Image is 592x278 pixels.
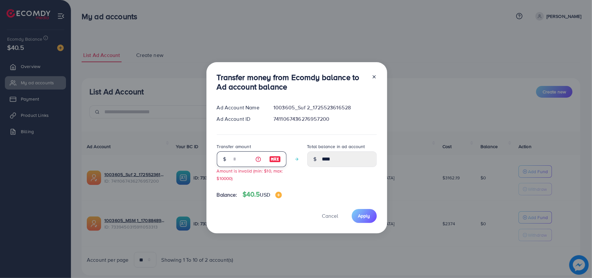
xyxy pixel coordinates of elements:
[322,212,338,219] span: Cancel
[243,190,282,199] h4: $40.5
[217,73,366,91] h3: Transfer money from Ecomdy balance to Ad account balance
[275,192,282,198] img: image
[358,213,370,219] span: Apply
[212,104,269,111] div: Ad Account Name
[307,143,365,150] label: Total balance in ad account
[268,115,382,123] div: 7411067436276957200
[352,209,377,223] button: Apply
[217,143,251,150] label: Transfer amount
[217,191,237,199] span: Balance:
[217,168,283,181] small: Amount is invalid (min: $10, max: $10000)
[260,191,270,198] span: USD
[269,155,281,163] img: image
[314,209,347,223] button: Cancel
[212,115,269,123] div: Ad Account ID
[268,104,382,111] div: 1003605_Suf 2_1725523616528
